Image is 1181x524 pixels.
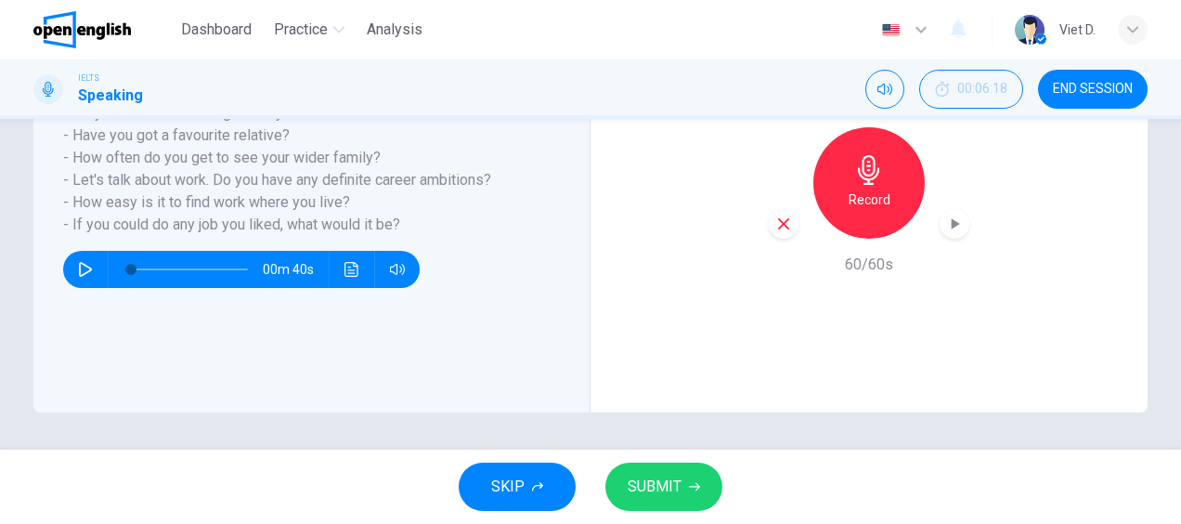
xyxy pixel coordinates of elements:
[1015,15,1045,45] img: Profile picture
[367,19,422,41] span: Analysis
[174,13,259,46] button: Dashboard
[337,251,367,288] button: Click to see the audio transcription
[491,474,525,500] span: SKIP
[78,72,99,85] span: IELTS
[1038,70,1148,109] button: END SESSION
[359,13,430,46] button: Analysis
[459,463,576,511] button: SKIP
[957,82,1007,97] span: 00:06:18
[879,23,902,37] img: en
[263,251,329,288] span: 00m 40s
[845,254,893,276] h6: 60/60s
[181,19,252,41] span: Dashboard
[919,70,1023,109] div: Hide
[919,70,1023,109] button: 00:06:18
[78,85,143,107] h1: Speaking
[865,70,904,109] div: Mute
[605,463,722,511] button: SUBMIT
[33,11,131,48] img: OpenEnglish logo
[813,127,925,239] button: Record
[849,189,890,211] h6: Record
[1059,19,1096,41] div: Viet D.
[1053,82,1133,97] span: END SESSION
[33,11,174,48] a: OpenEnglish logo
[63,35,538,236] h6: Listen to the track below to hear an example of the questions you may hear during Part 1 of the S...
[628,474,681,500] span: SUBMIT
[266,13,352,46] button: Practice
[274,19,328,41] span: Practice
